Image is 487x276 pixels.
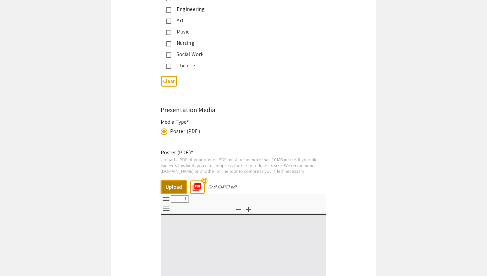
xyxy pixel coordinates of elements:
[208,184,237,190] div: Final [DATE].pdf
[171,17,310,25] div: Art
[161,105,326,115] div: Presentation Media
[161,157,326,174] div: Upload a PDF of your poster. PDF must be no more than 10MB in size. If your file exceeds this lim...
[5,246,28,271] iframe: Chat
[171,5,310,13] div: Engineering
[190,180,200,190] mat-icon: picture_as_pdf
[160,204,172,214] button: Tools
[233,204,244,214] button: Zoom Out
[201,177,207,184] mat-icon: highlight_off
[243,204,254,214] button: Zoom In
[171,39,310,47] div: Nursing
[161,118,189,125] mat-label: Media Type
[171,50,310,58] div: Social Work
[171,28,310,36] div: Music
[160,194,172,204] button: Toggle Sidebar
[161,149,193,156] mat-label: Poster (PDF )
[161,180,187,194] button: Upload
[171,62,310,70] div: Theatre
[161,76,177,87] button: Clear
[171,195,189,203] input: Page
[170,127,200,135] div: Poster (PDF )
